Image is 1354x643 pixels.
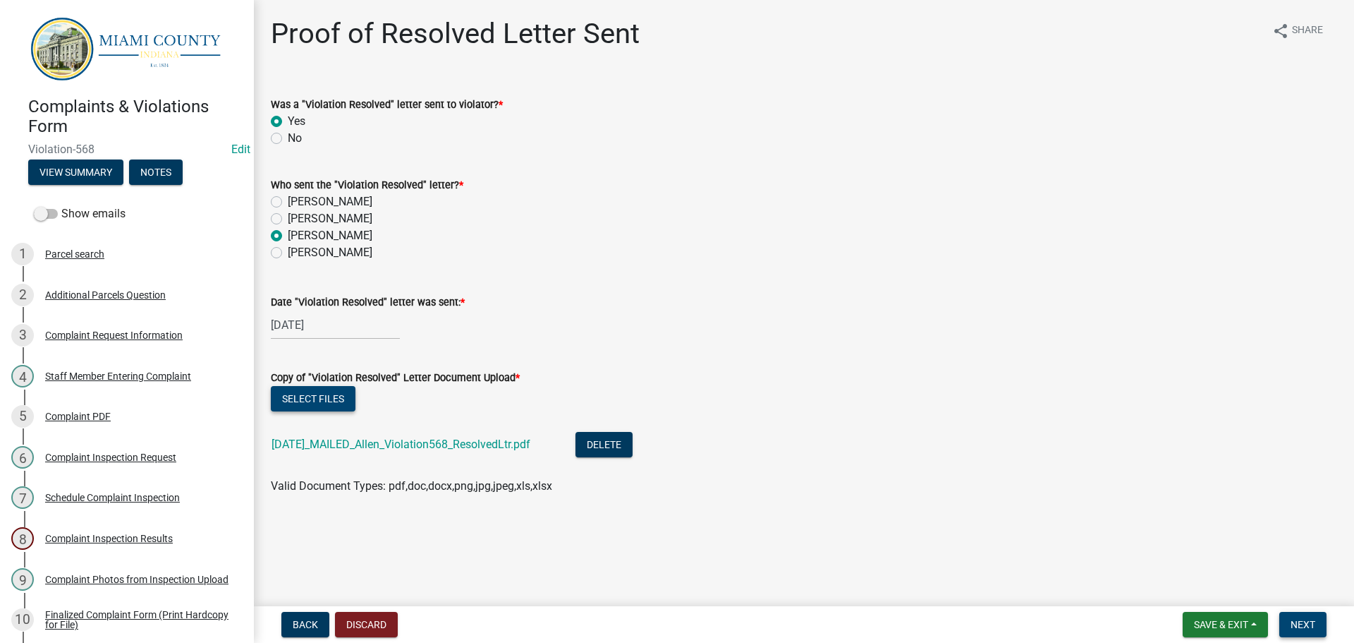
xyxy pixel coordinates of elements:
wm-modal-confirm: Summary [28,167,123,179]
input: mm/dd/yyyy [271,311,400,339]
button: Back [281,612,329,637]
label: Who sent the "Violation Resolved" letter? [271,181,463,191]
wm-modal-confirm: Notes [129,167,183,179]
label: Show emails [34,205,126,222]
a: [DATE]_MAILED_Allen_Violation568_ResolvedLtr.pdf [272,438,530,451]
button: Delete [575,432,633,457]
div: 4 [11,365,34,387]
wm-modal-confirm: Delete Document [575,439,633,452]
div: Schedule Complaint Inspection [45,493,180,503]
span: Back [293,619,318,630]
button: View Summary [28,160,123,185]
a: Edit [231,143,250,156]
label: Yes [288,113,305,130]
label: [PERSON_NAME] [288,227,372,244]
button: Notes [129,160,183,185]
div: Additional Parcels Question [45,290,166,300]
div: 9 [11,568,34,591]
div: Complaint Photos from Inspection Upload [45,575,228,584]
button: shareShare [1261,17,1334,44]
div: Complaint Inspection Results [45,534,173,543]
label: Date "Violation Resolved" letter was sent: [271,298,465,308]
div: Complaint Inspection Request [45,452,176,462]
div: 5 [11,405,34,428]
div: 10 [11,608,34,631]
span: Valid Document Types: pdf,doc,docx,png,jpg,jpeg,xls,xlsx [271,479,552,493]
button: Discard [335,612,398,637]
label: Copy of "Violation Resolved" Letter Document Upload [271,373,520,383]
div: Staff Member Entering Complaint [45,371,191,381]
div: 1 [11,243,34,265]
span: Share [1292,23,1323,40]
label: [PERSON_NAME] [288,244,372,261]
wm-modal-confirm: Edit Application Number [231,143,250,156]
label: [PERSON_NAME] [288,210,372,227]
h4: Complaints & Violations Form [28,97,243,138]
div: Finalized Complaint Form (Print Hardcopy for File) [45,610,231,630]
label: No [288,130,302,147]
label: [PERSON_NAME] [288,193,372,210]
label: Was a "Violation Resolved" letter sent to violator? [271,100,503,110]
div: 3 [11,324,34,347]
h1: Proof of Resolved Letter Sent [271,17,640,51]
i: share [1272,23,1289,40]
div: 6 [11,446,34,469]
span: Violation-568 [28,143,226,156]
div: Parcel search [45,249,104,259]
div: 2 [11,284,34,306]
button: Select files [271,386,355,411]
div: 7 [11,486,34,509]
div: Complaint Request Information [45,330,183,340]
div: 8 [11,527,34,550]
div: Complaint PDF [45,411,111,421]
img: Miami County, Indiana [28,15,231,82]
button: Next [1279,612,1326,637]
span: Next [1291,619,1315,630]
button: Save & Exit [1183,612,1268,637]
span: Save & Exit [1194,619,1248,630]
